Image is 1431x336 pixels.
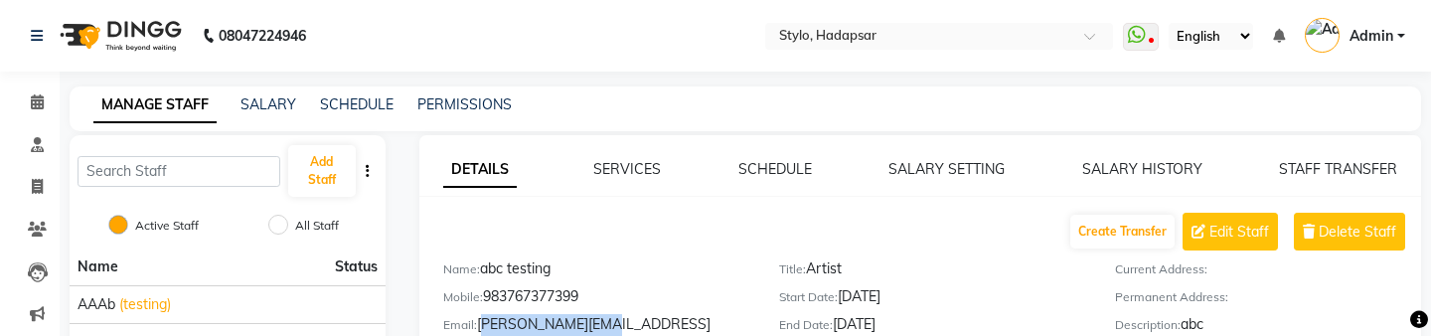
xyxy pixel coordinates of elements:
[443,286,749,314] div: 983767377399
[779,260,806,278] label: Title:
[78,257,118,275] span: Name
[779,286,1085,314] div: [DATE]
[1319,222,1396,243] span: Delete Staff
[779,288,838,306] label: Start Date:
[295,217,339,235] label: All Staff
[240,95,296,113] a: SALARY
[135,217,199,235] label: Active Staff
[219,8,306,64] b: 08047224946
[443,152,517,188] a: DETAILS
[1115,288,1228,306] label: Permanent Address:
[119,294,171,315] span: (testing)
[93,87,217,123] a: MANAGE STAFF
[335,256,378,277] span: Status
[1279,160,1397,178] a: STAFF TRANSFER
[1115,260,1207,278] label: Current Address:
[1183,213,1278,251] button: Edit Staff
[738,160,812,178] a: SCHEDULE
[78,294,115,315] span: AAAb
[1115,316,1181,334] label: Description:
[443,260,480,278] label: Name:
[443,288,483,306] label: Mobile:
[417,95,512,113] a: PERMISSIONS
[1305,18,1340,53] img: Admin
[1070,215,1175,249] button: Create Transfer
[593,160,661,178] a: SERVICES
[1350,26,1393,47] span: Admin
[51,8,187,64] img: logo
[1209,222,1269,243] span: Edit Staff
[779,316,833,334] label: End Date:
[1082,160,1202,178] a: SALARY HISTORY
[888,160,1005,178] a: SALARY SETTING
[1294,213,1405,251] button: Delete Staff
[288,145,356,197] button: Add Staff
[779,258,1085,286] div: Artist
[443,316,477,334] label: Email:
[320,95,394,113] a: SCHEDULE
[443,258,749,286] div: abc testing
[78,156,280,187] input: Search Staff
